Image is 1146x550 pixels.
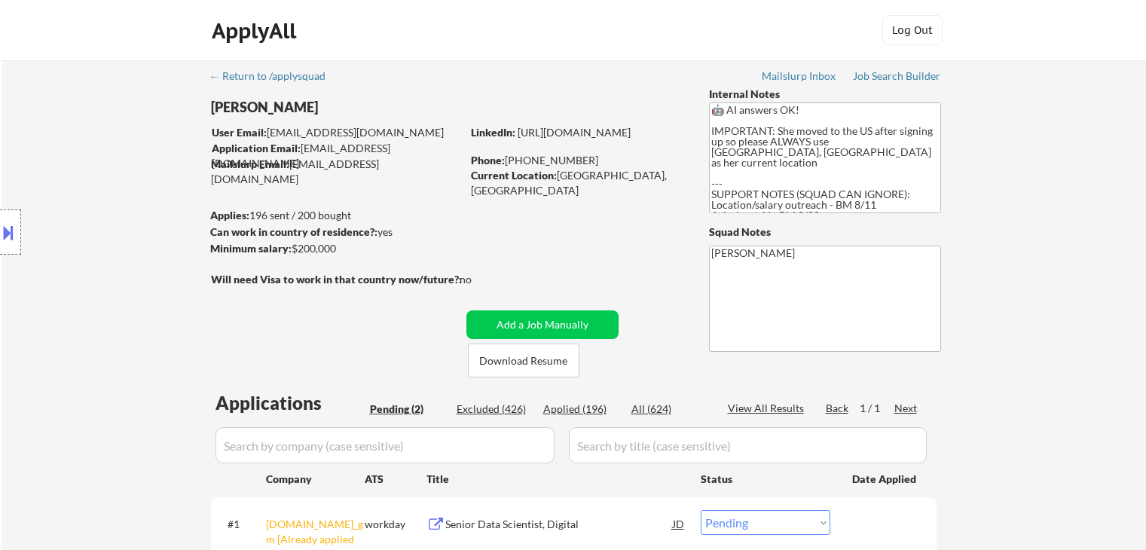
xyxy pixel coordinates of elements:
[894,401,918,416] div: Next
[210,225,457,240] div: yes
[210,241,461,256] div: $200,000
[671,510,686,537] div: JD
[471,154,505,167] strong: Phone:
[365,472,426,487] div: ATS
[728,401,808,416] div: View All Results
[762,71,837,81] div: Mailslurp Inbox
[445,517,673,532] div: Senior Data Scientist, Digital
[762,70,837,85] a: Mailslurp Inbox
[471,168,684,197] div: [GEOGRAPHIC_DATA], [GEOGRAPHIC_DATA]
[882,15,943,45] button: Log Out
[543,402,619,417] div: Applied (196)
[215,394,365,412] div: Applications
[228,517,254,532] div: #1
[460,272,503,287] div: no
[853,70,941,85] a: Job Search Builder
[212,125,461,140] div: [EMAIL_ADDRESS][DOMAIN_NAME]
[631,402,707,417] div: All (624)
[853,71,941,81] div: Job Search Builder
[215,427,555,463] input: Search by company (case sensitive)
[209,70,340,85] a: ← Return to /applysquad
[212,141,461,170] div: [EMAIL_ADDRESS][DOMAIN_NAME]
[709,87,941,102] div: Internal Notes
[826,401,850,416] div: Back
[466,310,619,339] button: Add a Job Manually
[426,472,686,487] div: Title
[860,401,894,416] div: 1 / 1
[518,126,631,139] a: [URL][DOMAIN_NAME]
[365,517,426,532] div: workday
[457,402,532,417] div: Excluded (426)
[370,402,445,417] div: Pending (2)
[709,225,941,240] div: Squad Notes
[468,344,579,377] button: Download Resume
[852,472,918,487] div: Date Applied
[211,98,521,117] div: [PERSON_NAME]
[471,169,557,182] strong: Current Location:
[209,71,340,81] div: ← Return to /applysquad
[210,225,377,238] strong: Can work in country of residence?:
[211,273,462,286] strong: Will need Visa to work in that country now/future?:
[569,427,927,463] input: Search by title (case sensitive)
[212,18,301,44] div: ApplyAll
[471,126,515,139] strong: LinkedIn:
[266,472,365,487] div: Company
[211,157,461,186] div: [EMAIL_ADDRESS][DOMAIN_NAME]
[701,465,830,492] div: Status
[210,208,461,223] div: 196 sent / 200 bought
[471,153,684,168] div: [PHONE_NUMBER]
